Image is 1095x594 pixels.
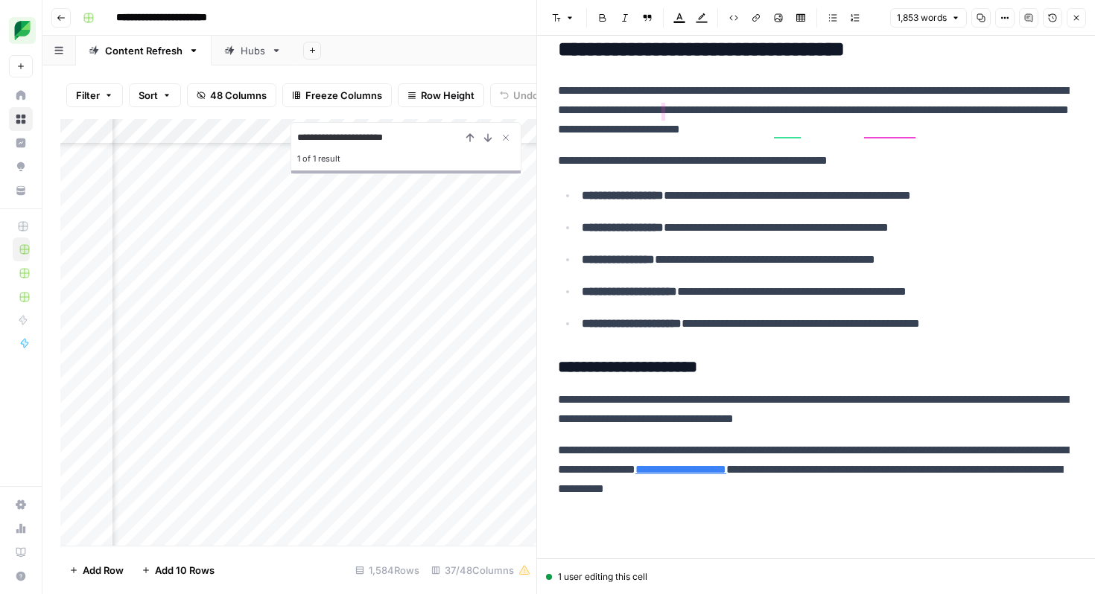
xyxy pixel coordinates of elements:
img: SproutSocial Logo [9,17,36,44]
button: Sort [129,83,181,107]
a: Opportunities [9,155,33,179]
button: Filter [66,83,123,107]
a: Hubs [212,36,294,66]
span: Freeze Columns [305,88,382,103]
a: Usage [9,517,33,540]
div: 37/48 Columns [425,558,536,582]
button: Next Result [479,129,497,147]
div: 1,584 Rows [349,558,425,582]
button: Help + Support [9,564,33,588]
span: 1,853 words [897,11,947,25]
button: Add Row [60,558,133,582]
a: Learning Hub [9,540,33,564]
span: Add 10 Rows [155,563,215,578]
a: Settings [9,493,33,517]
button: Previous Result [461,129,479,147]
div: 1 of 1 result [297,150,515,167]
span: Add Row [83,563,124,578]
div: Hubs [241,43,265,58]
button: Undo [490,83,548,107]
button: Add 10 Rows [133,558,223,582]
button: Row Height [398,83,484,107]
button: Workspace: SproutSocial [9,12,33,49]
a: Content Refresh [76,36,212,66]
a: Your Data [9,179,33,202]
span: Sort [139,88,158,103]
button: 1,853 words [890,8,967,28]
span: Undo [513,88,539,103]
button: 48 Columns [187,83,276,107]
button: Close Search [497,129,515,147]
a: Home [9,83,33,107]
div: 1 user editing this cell [546,570,1086,584]
div: Content Refresh [105,43,182,58]
a: Insights [9,131,33,155]
button: Freeze Columns [282,83,392,107]
a: Browse [9,107,33,131]
span: 48 Columns [210,88,267,103]
span: Row Height [421,88,475,103]
span: Filter [76,88,100,103]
